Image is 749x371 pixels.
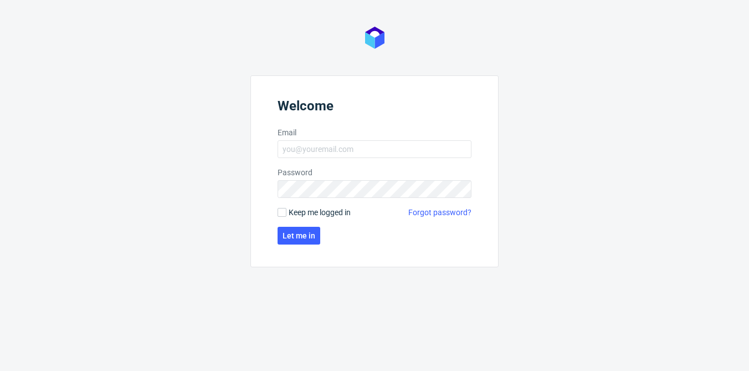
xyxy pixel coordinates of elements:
span: Keep me logged in [289,207,351,218]
header: Welcome [278,98,471,118]
button: Let me in [278,227,320,245]
label: Password [278,167,471,178]
a: Forgot password? [408,207,471,218]
span: Let me in [283,232,315,240]
input: you@youremail.com [278,140,471,158]
label: Email [278,127,471,138]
